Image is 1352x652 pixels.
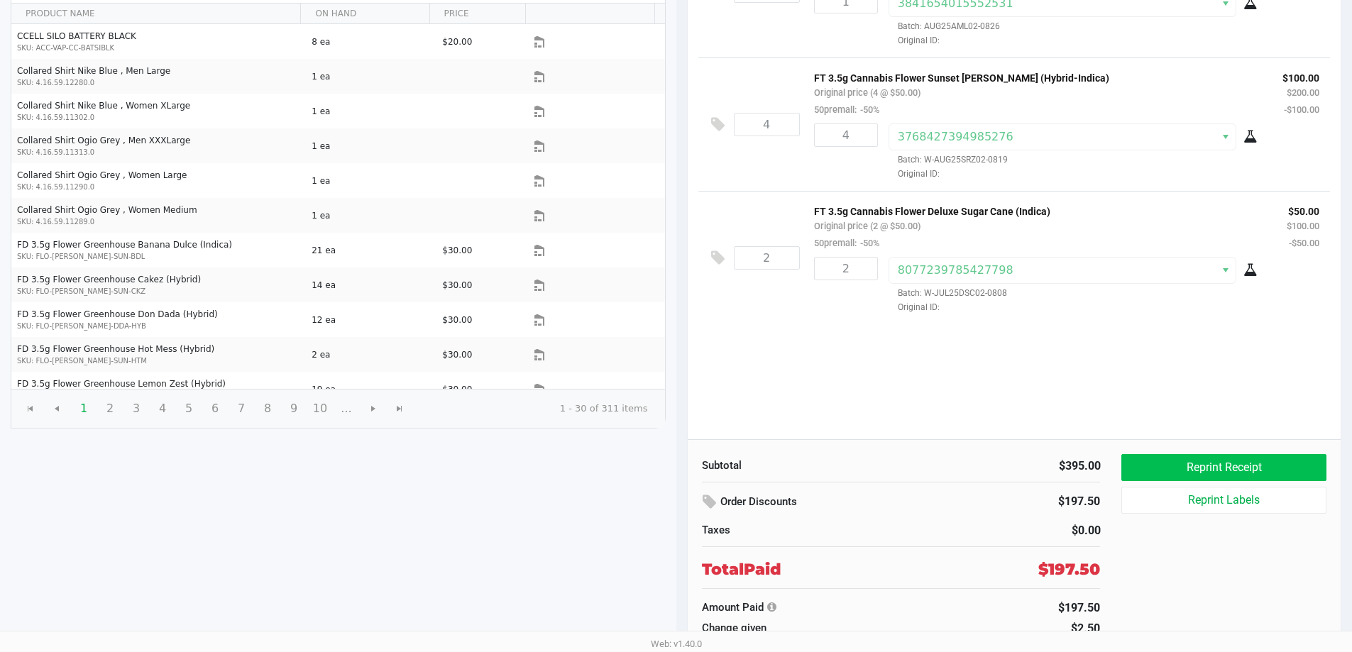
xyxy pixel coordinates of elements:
th: PRODUCT NAME [11,4,300,24]
th: PRICE [429,4,526,24]
span: Original ID: [889,167,1275,180]
td: FD 3.5g Flower Greenhouse Don Dada (Hybrid) [11,302,305,337]
span: -50% [857,238,879,248]
p: FT 3.5g Cannabis Flower Deluxe Sugar Cane (Indica) [814,202,1265,217]
small: Original price (2 @ $50.00) [814,221,920,231]
span: Page 7 [228,395,255,422]
span: Page 9 [280,395,307,422]
span: Go to the next page [368,403,379,414]
td: FD 3.5g Flower Greenhouse Hot Mess (Hybrid) [11,337,305,372]
p: SKU: FLO-[PERSON_NAME]-SUN-HTM [17,355,299,366]
small: -$50.00 [1289,238,1319,248]
span: Page 8 [254,395,281,422]
td: 19 ea [305,372,436,407]
div: $197.50 [982,599,1100,617]
p: SKU: 4.16.59.11313.0 [17,147,299,158]
td: Collared Shirt Nike Blue , Men Large [11,59,305,94]
kendo-pager-info: 1 - 30 of 311 items [424,402,648,416]
td: FD 3.5g Flower Greenhouse Cakez (Hybrid) [11,267,305,302]
p: SKU: ACC-VAP-CC-BATSIBLK [17,43,299,53]
div: $2.50 [982,620,1100,637]
span: Go to the last page [394,403,405,414]
td: 21 ea [305,233,436,267]
small: $200.00 [1287,87,1319,98]
span: Batch: AUG25AML02-0826 [889,21,1000,31]
p: SKU: FLO-[PERSON_NAME]-SUN-BDL [17,251,299,262]
span: Page 2 [97,395,123,422]
p: $100.00 [1282,69,1319,84]
td: 1 ea [305,163,436,198]
div: Total [702,558,954,581]
td: 8 ea [305,24,436,59]
div: $197.50 [982,490,1100,514]
div: Taxes [702,522,891,538]
span: Go to the next page [360,395,387,422]
span: Original ID: [889,34,1275,47]
button: Reprint Labels [1121,487,1326,514]
i: Transaction Detail [767,602,776,612]
p: SKU: 4.16.59.11289.0 [17,216,299,227]
span: Go to the previous page [51,403,62,414]
span: Page 4 [149,395,176,422]
span: Paid [744,558,781,581]
span: Page 10 [307,395,334,422]
td: Collared Shirt Ogio Grey , Men XXXLarge [11,128,305,163]
div: Order Discounts [702,490,961,515]
td: 1 ea [305,94,436,128]
span: $30.00 [442,245,472,255]
span: Page 6 [202,395,229,422]
td: 1 ea [305,128,436,163]
td: Collared Shirt Nike Blue , Women XLarge [11,94,305,128]
p: SKU: 4.16.59.11302.0 [17,112,299,123]
div: Change given [702,620,961,636]
span: $30.00 [442,385,472,394]
td: 14 ea [305,267,436,302]
small: $100.00 [1287,221,1319,231]
span: Page 5 [175,395,202,422]
td: Collared Shirt Ogio Grey , Women Large [11,163,305,198]
span: $20.00 [442,37,472,47]
span: Go to the first page [25,403,36,414]
span: Page 11 [333,395,360,422]
td: CCELL SILO BATTERY BLACK [11,24,305,59]
span: Go to the first page [17,395,44,422]
div: Amount Paid [702,599,961,616]
td: 1 ea [305,198,436,233]
span: Go to the last page [386,395,413,422]
p: $50.00 [1287,202,1319,217]
td: 1 ea [305,59,436,94]
div: $0.00 [912,522,1101,539]
span: Go to the previous page [43,395,70,422]
span: Original ID: [889,301,1275,314]
div: Subtotal [702,458,891,474]
p: SKU: 4.16.59.11290.0 [17,182,299,192]
td: 12 ea [305,302,436,337]
p: SKU: 4.16.59.12280.0 [17,77,299,88]
small: 50premall: [814,238,879,248]
span: $30.00 [442,350,472,360]
span: Page 1 [70,395,97,422]
div: $395.00 [912,458,1101,475]
span: $30.00 [442,280,472,290]
td: 2 ea [305,337,436,372]
span: Page 3 [123,395,150,422]
button: Reprint Receipt [1121,454,1326,481]
td: FD 3.5g Flower Greenhouse Banana Dulce (Indica) [11,233,305,267]
span: Batch: W-AUG25SRZ02-0819 [889,155,1008,165]
span: $30.00 [442,315,472,325]
span: -50% [857,104,879,115]
td: Collared Shirt Ogio Grey , Women Medium [11,198,305,233]
span: Web: v1.40.0 [651,639,702,649]
span: Batch: W-JUL25DSC02-0808 [889,288,1007,298]
p: SKU: FLO-[PERSON_NAME]-SUN-CKZ [17,286,299,297]
small: 50premall: [814,104,879,115]
th: ON HAND [300,4,429,24]
div: Data table [11,4,665,389]
p: SKU: FLO-[PERSON_NAME]-DDA-HYB [17,321,299,331]
p: FT 3.5g Cannabis Flower Sunset [PERSON_NAME] (Hybrid-Indica) [814,69,1261,84]
div: $197.50 [1038,558,1100,581]
td: FD 3.5g Flower Greenhouse Lemon Zest (Hybrid) [11,372,305,407]
small: -$100.00 [1284,104,1319,115]
small: Original price (4 @ $50.00) [814,87,920,98]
